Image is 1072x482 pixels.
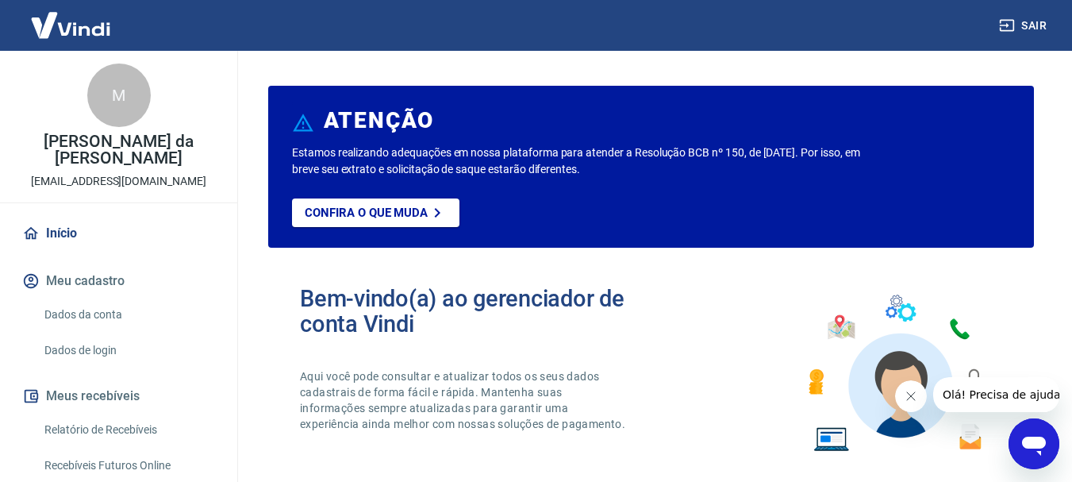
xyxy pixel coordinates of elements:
[300,286,651,337] h2: Bem-vindo(a) ao gerenciador de conta Vindi
[19,264,218,299] button: Meu cadastro
[1009,418,1059,469] iframe: Botão para abrir a janela de mensagens
[305,206,428,220] p: Confira o que muda
[19,1,122,49] img: Vindi
[19,216,218,251] a: Início
[38,449,218,482] a: Recebíveis Futuros Online
[10,11,133,24] span: Olá! Precisa de ajuda?
[19,379,218,414] button: Meus recebíveis
[87,64,151,127] div: M
[324,113,434,129] h6: ATENÇÃO
[933,377,1059,412] iframe: Mensagem da empresa
[38,414,218,446] a: Relatório de Recebíveis
[895,380,927,412] iframe: Fechar mensagem
[38,299,218,331] a: Dados da conta
[31,173,206,190] p: [EMAIL_ADDRESS][DOMAIN_NAME]
[996,11,1053,40] button: Sair
[300,368,628,432] p: Aqui você pode consultar e atualizar todos os seus dados cadastrais de forma fácil e rápida. Mant...
[794,286,1002,461] img: Imagem de um avatar masculino com diversos icones exemplificando as funcionalidades do gerenciado...
[13,133,225,167] p: [PERSON_NAME] da [PERSON_NAME]
[292,145,866,178] p: Estamos realizando adequações em nossa plataforma para atender a Resolução BCB nº 150, de [DATE]....
[38,334,218,367] a: Dados de login
[292,199,459,227] a: Confira o que muda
